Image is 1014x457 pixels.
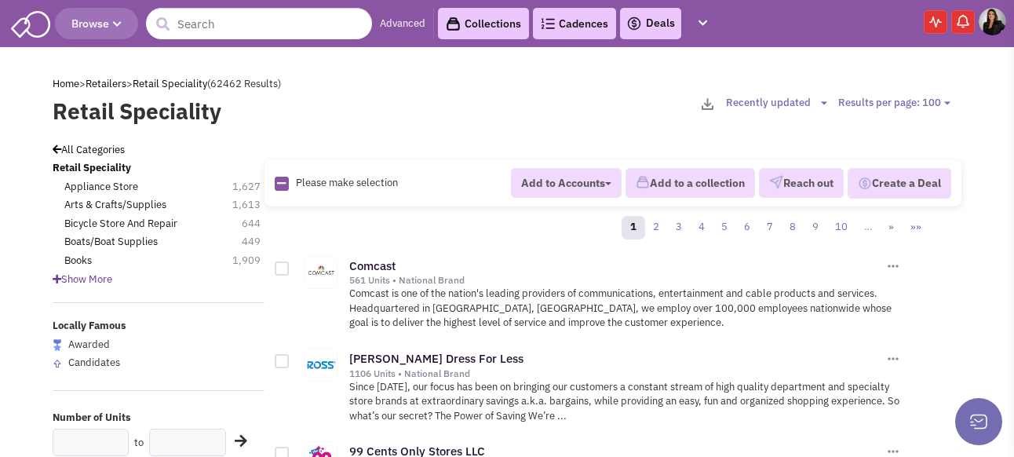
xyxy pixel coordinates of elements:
a: 2 [644,216,668,239]
img: SmartAdmin [11,8,50,38]
a: [PERSON_NAME] Dress For Less [349,351,523,366]
span: 1,627 [232,180,276,195]
span: Candidates [68,356,120,369]
a: Arts & Crafts/Supplies [64,198,166,213]
a: 9 [804,216,827,239]
button: Create a Deal [848,168,951,199]
span: 1,613 [232,198,276,213]
img: VectorPaper_Plane.png [769,175,783,189]
a: Bicycle Store And Repair [64,217,177,232]
a: Collections [438,8,529,39]
button: Add to a collection [626,168,755,198]
span: > [79,77,86,90]
a: All Categories [53,143,125,156]
label: to [134,436,144,451]
img: icon-deals.svg [626,14,642,33]
span: 449 [242,235,276,250]
a: 7 [758,216,782,239]
p: Comcast is one of the nation's leading providers of communications, entertainment and cable produ... [349,287,901,331]
a: 3 [667,216,691,239]
img: Peyton Nichols [979,8,1006,35]
a: Advanced [380,16,425,31]
span: > [126,77,133,90]
img: Deal-Dollar.png [858,175,872,192]
span: Show More [53,272,112,286]
span: Browse [71,16,122,31]
p: Since [DATE], our focus has been on bringing our customers a constant stream of high quality depa... [349,380,901,424]
span: Awarded [68,338,110,351]
img: Cadences_logo.png [541,18,555,29]
button: Reach out [759,168,844,198]
div: Search Nearby [224,431,245,452]
img: icon-collection-lavender.png [636,175,650,189]
a: Comcast [349,258,396,273]
span: Please make selection [296,176,398,189]
label: Retail Speciality [53,96,419,127]
img: download-2-24.png [702,98,713,110]
img: locallyfamous-upvote.png [53,359,62,368]
img: Rectangle.png [275,177,289,191]
a: 4 [690,216,713,239]
b: Retail Speciality [53,161,131,174]
a: … [855,216,881,239]
a: Appliance Store [64,180,138,195]
a: Retail Speciality [53,161,131,176]
a: Retail Speciality [133,77,207,90]
a: » [880,216,903,239]
label: Locally Famous [53,319,264,334]
div: 561 Units • National Brand [349,274,883,287]
span: 644 [242,217,276,232]
button: Add to Accounts [511,168,622,198]
a: Retailers [86,77,126,90]
a: 6 [735,216,759,239]
div: 1106 Units • National Brand [349,367,883,380]
img: locallyfamous-largeicon.png [53,339,62,351]
a: 10 [826,216,856,239]
button: Browse [55,8,138,39]
a: 8 [781,216,804,239]
input: Search [146,8,372,39]
label: Number of Units [53,411,264,426]
img: icon-collection-lavender-black.svg [446,16,461,31]
a: »» [902,216,930,239]
a: 5 [713,216,736,239]
a: Books [64,254,92,269]
a: 1 [622,216,645,239]
span: 1,909 [232,254,276,269]
span: (62462 Results) [207,77,281,90]
a: Boats/Boat Supplies [64,235,158,250]
a: Cadences [533,8,616,39]
a: Home [53,77,79,90]
a: Deals [626,14,675,33]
